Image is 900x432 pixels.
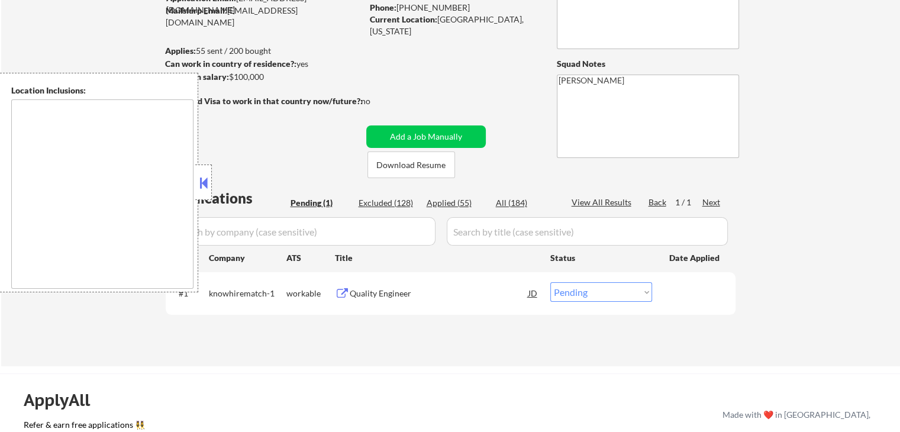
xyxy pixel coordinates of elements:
[370,2,396,12] strong: Phone:
[557,58,739,70] div: Squad Notes
[165,46,196,56] strong: Applies:
[24,390,104,410] div: ApplyAll
[179,288,199,299] div: #1
[165,45,362,57] div: 55 sent / 200 bought
[209,252,286,264] div: Company
[166,5,362,28] div: [EMAIL_ADDRESS][DOMAIN_NAME]
[169,217,436,246] input: Search by company (case sensitive)
[361,95,395,107] div: no
[370,14,537,37] div: [GEOGRAPHIC_DATA], [US_STATE]
[496,197,555,209] div: All (184)
[366,125,486,148] button: Add a Job Manually
[286,252,335,264] div: ATS
[291,197,350,209] div: Pending (1)
[166,96,363,106] strong: Will need Visa to work in that country now/future?:
[165,59,296,69] strong: Can work in country of residence?:
[675,196,702,208] div: 1 / 1
[286,288,335,299] div: workable
[370,14,437,24] strong: Current Location:
[527,282,539,304] div: JD
[550,247,652,268] div: Status
[649,196,667,208] div: Back
[209,288,286,299] div: knowhirematch-1
[370,2,537,14] div: [PHONE_NUMBER]
[11,85,193,96] div: Location Inclusions:
[166,5,227,15] strong: Mailslurp Email:
[359,197,418,209] div: Excluded (128)
[165,58,359,70] div: yes
[335,252,539,264] div: Title
[427,197,486,209] div: Applied (55)
[350,288,528,299] div: Quality Engineer
[447,217,728,246] input: Search by title (case sensitive)
[367,151,455,178] button: Download Resume
[702,196,721,208] div: Next
[669,252,721,264] div: Date Applied
[165,71,362,83] div: $100,000
[165,72,229,82] strong: Minimum salary:
[169,191,286,205] div: Applications
[572,196,635,208] div: View All Results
